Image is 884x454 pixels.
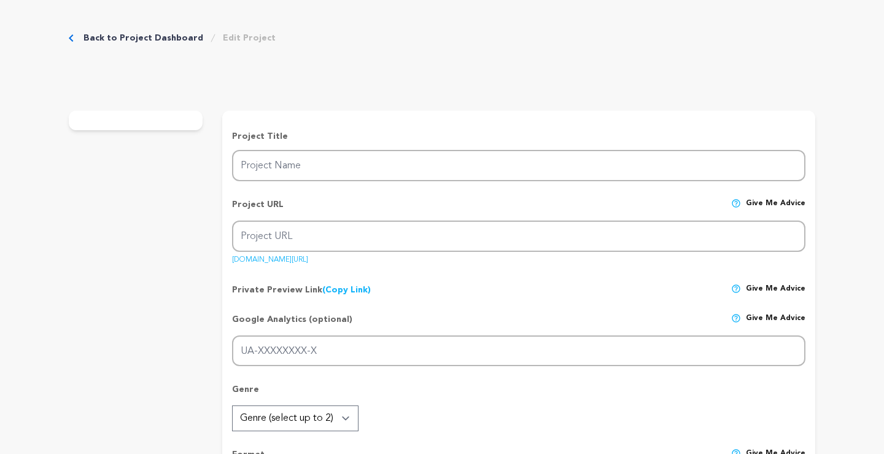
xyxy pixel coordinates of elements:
a: Back to Project Dashboard [83,32,203,44]
img: help-circle.svg [731,198,741,208]
p: Private Preview Link [232,284,371,296]
p: Project Title [232,130,805,143]
p: Google Analytics (optional) [232,313,352,335]
input: Project URL [232,221,805,252]
span: Give me advice [746,313,805,335]
input: UA-XXXXXXXX-X [232,335,805,367]
p: Project URL [232,198,284,221]
span: Give me advice [746,284,805,296]
div: Breadcrumb [69,32,276,44]
p: Genre [232,383,805,405]
a: (Copy Link) [322,286,371,294]
a: [DOMAIN_NAME][URL] [232,251,308,264]
a: Edit Project [223,32,276,44]
span: Give me advice [746,198,805,221]
input: Project Name [232,150,805,181]
img: help-circle.svg [731,313,741,323]
img: help-circle.svg [731,284,741,294]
